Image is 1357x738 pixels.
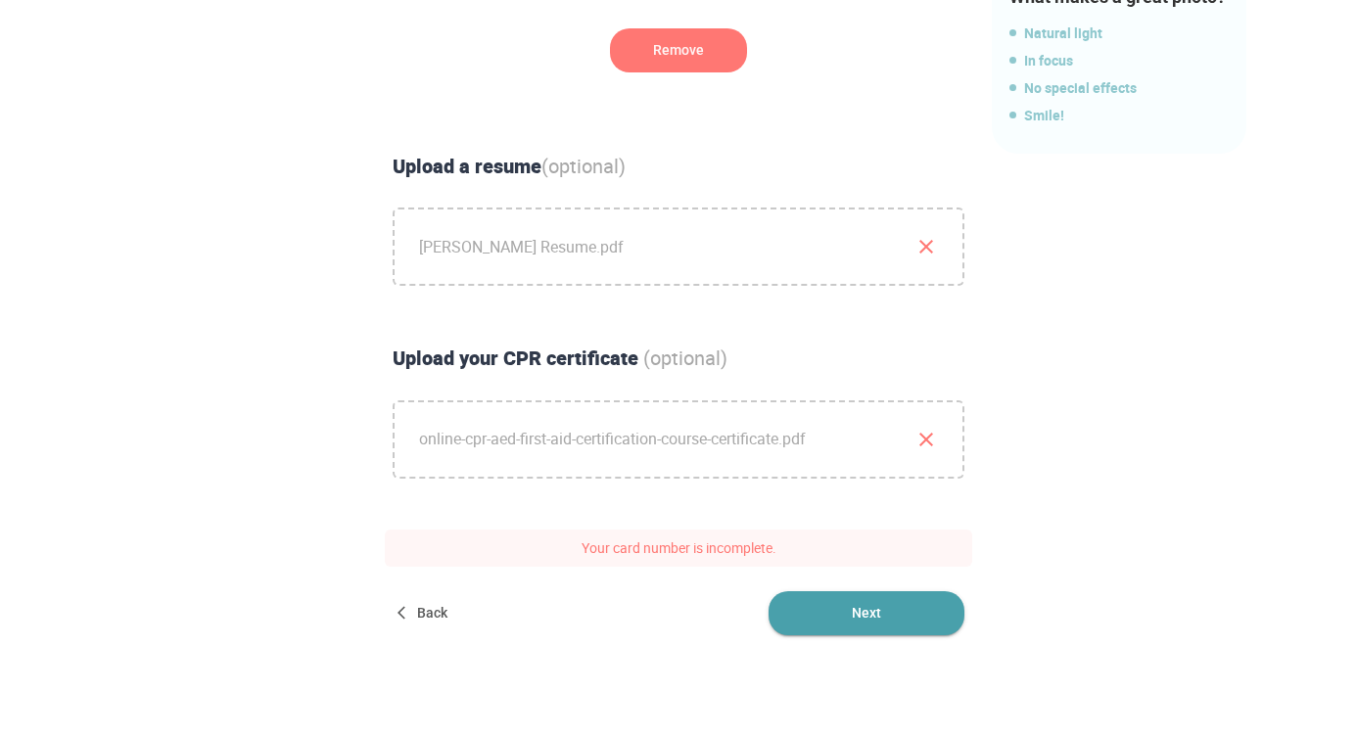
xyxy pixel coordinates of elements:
[385,153,972,181] div: Upload a resume
[769,591,964,635] button: Next
[643,345,727,371] span: (optional)
[385,345,972,373] div: Upload your CPR certificate
[1009,76,1237,100] span: No special effects
[1009,22,1237,45] span: Natural light
[914,428,938,451] button: online-cpr-aed-first-aid-certification-course-certificate.pdf
[541,153,626,179] span: (optional)
[395,402,962,477] span: online-cpr-aed-first-aid-certification-course-certificate.pdf
[393,591,455,635] button: Back
[1009,49,1237,72] span: In focus
[610,28,747,72] span: Remove
[385,530,972,567] p: Your card number is incomplete.
[1009,104,1237,127] span: Smile!
[610,28,747,72] button: dummy
[914,235,938,258] button: [PERSON_NAME] Resume.pdf
[395,209,962,284] span: [PERSON_NAME] Resume.pdf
